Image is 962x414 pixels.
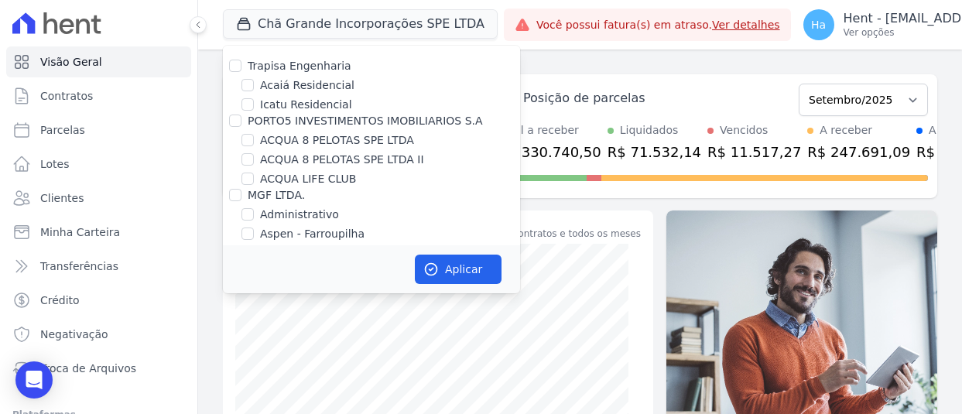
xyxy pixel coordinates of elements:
div: Liquidados [620,122,679,139]
span: Ha [811,19,826,30]
span: Você possui fatura(s) em atraso. [536,17,780,33]
span: Troca de Arquivos [40,361,136,376]
span: Visão Geral [40,54,102,70]
div: Vencidos [720,122,768,139]
a: Lotes [6,149,191,180]
div: Open Intercom Messenger [15,361,53,399]
span: Clientes [40,190,84,206]
a: Negativação [6,319,191,350]
label: ACQUA LIFE CLUB [260,171,356,187]
span: Transferências [40,258,118,274]
a: Contratos [6,80,191,111]
label: PORTO5 INVESTIMENTOS IMOBILIARIOS S.A [248,115,483,127]
span: Contratos [40,88,93,104]
span: Crédito [40,293,80,308]
a: Ver detalhes [712,19,780,31]
label: Administrativo [260,207,339,223]
a: Transferências [6,251,191,282]
label: ACQUA 8 PELOTAS SPE LTDA II [260,152,424,168]
div: R$ 330.740,50 [498,142,601,163]
a: Minha Carteira [6,217,191,248]
div: Posição de parcelas [523,89,645,108]
div: Considerando todos os contratos e todos os meses [404,227,641,241]
a: Troca de Arquivos [6,353,191,384]
a: Parcelas [6,115,191,145]
div: R$ 11.517,27 [707,142,801,163]
label: Trapisa Engenharia [248,60,351,72]
div: Total a receber [498,122,601,139]
div: A receber [820,122,872,139]
label: MGF LTDA. [248,189,305,201]
button: Chã Grande Incorporações SPE LTDA [223,9,498,39]
label: Acaiá Residencial [260,77,354,94]
a: Visão Geral [6,46,191,77]
button: Aplicar [415,255,502,284]
div: R$ 247.691,09 [807,142,910,163]
a: Clientes [6,183,191,214]
span: Negativação [40,327,108,342]
span: Minha Carteira [40,224,120,240]
label: ACQUA 8 PELOTAS SPE LTDA [260,132,414,149]
label: Icatu Residencial [260,97,352,113]
div: R$ 71.532,14 [608,142,701,163]
label: Aspen - Farroupilha [260,226,365,242]
span: Parcelas [40,122,85,138]
span: Lotes [40,156,70,172]
a: Crédito [6,285,191,316]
